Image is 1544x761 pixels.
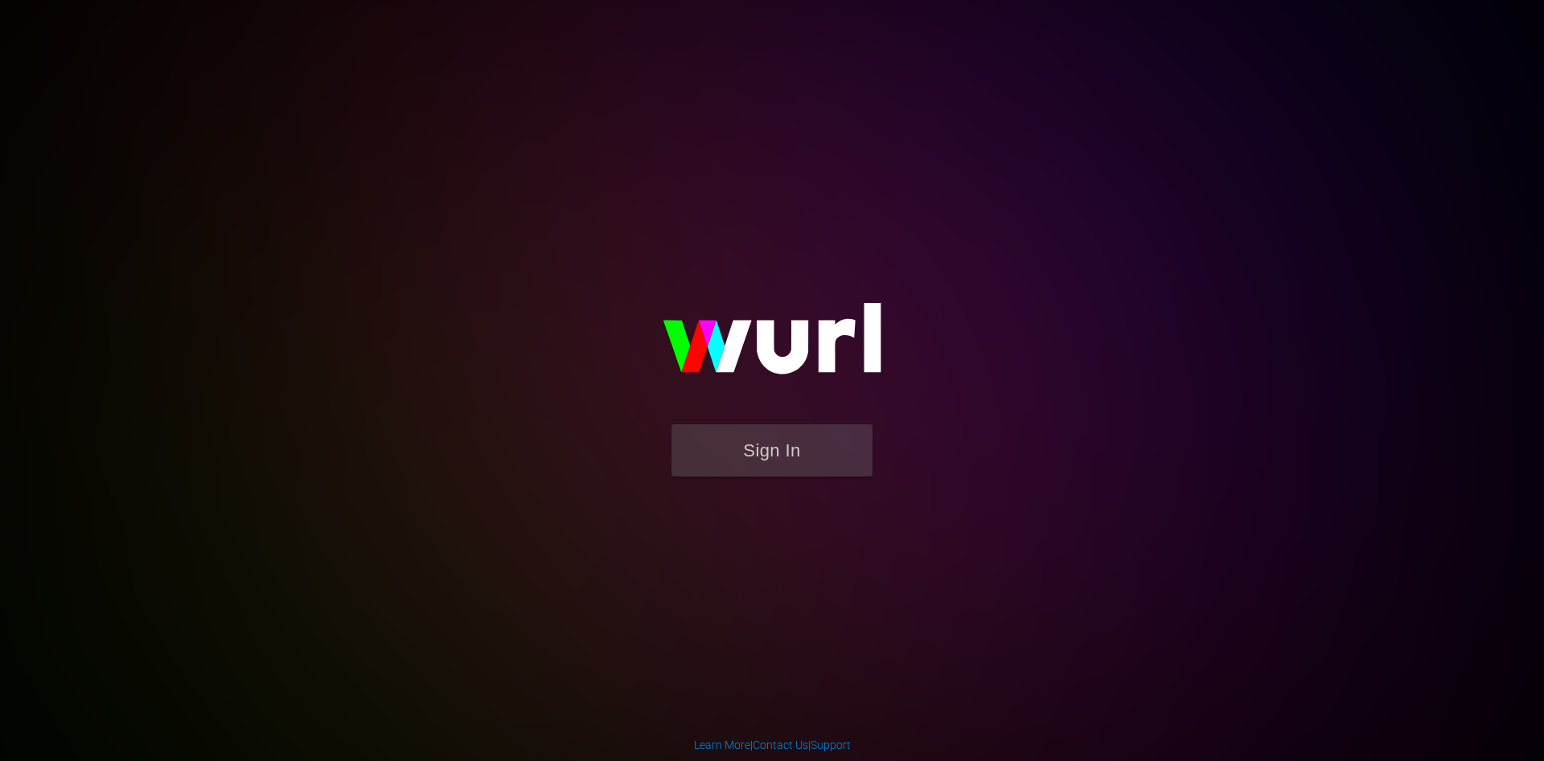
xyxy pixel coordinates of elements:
button: Sign In [671,424,873,477]
a: Contact Us [753,738,808,751]
img: wurl-logo-on-black-223613ac3d8ba8fe6dc639794a292ebdb59501304c7dfd60c99c58986ef67473.svg [611,268,933,424]
a: Learn More [694,738,750,751]
div: | | [694,737,851,753]
a: Support [811,738,851,751]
